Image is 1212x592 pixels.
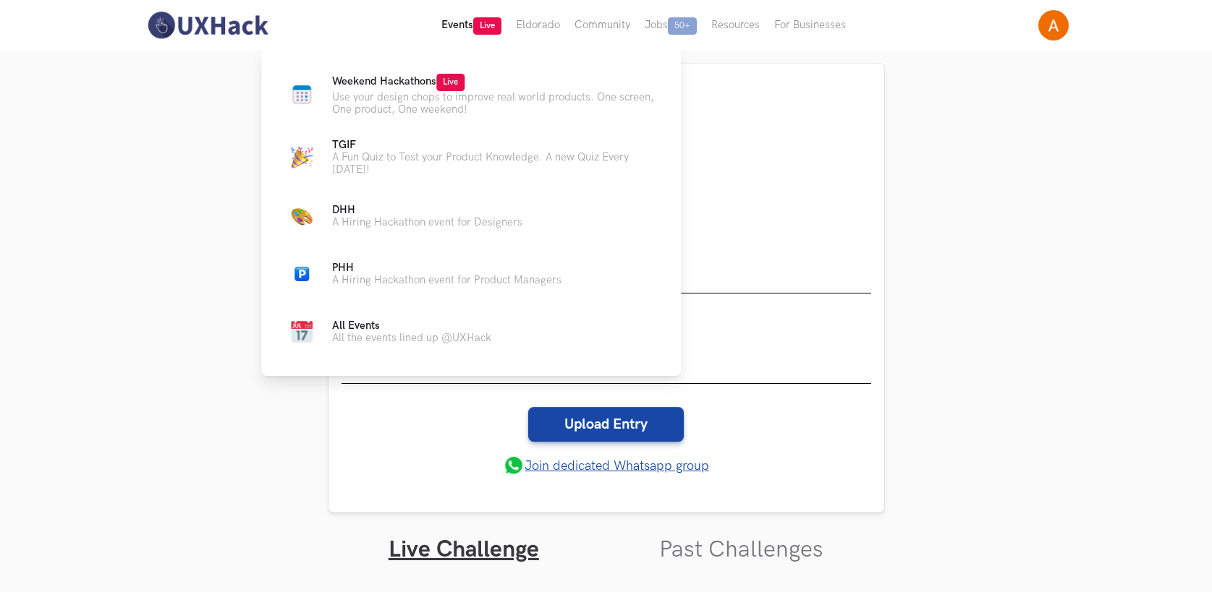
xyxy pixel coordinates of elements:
span: TGIF [332,139,356,151]
a: Color PaletteDHHA Hiring Hackathon event for Designers [284,199,658,233]
img: Calendar new [291,84,313,106]
span: 50+ [668,17,697,35]
a: Live Challenge [389,536,539,564]
img: Calendar [291,321,313,343]
span: PHH [332,262,354,274]
a: Calendar newWeekend HackathonsLiveUse your design chops to improve real world products. One scree... [284,74,658,116]
p: A Hiring Hackathon event for Product Managers [332,274,561,286]
a: Upload Entry [528,407,684,442]
span: Weekend Hackathons [332,75,465,87]
span: DHH [332,204,355,216]
span: Live [473,17,501,35]
span: Live [436,74,465,91]
p: A Fun Quiz to Test your Product Knowledge. A new Quiz Every [DATE]! [332,151,658,176]
img: UXHack-logo.png [143,10,272,40]
p: A Hiring Hackathon event for Designers [332,216,522,228]
img: Parking [294,267,309,281]
ul: Tabs Interface [329,512,884,564]
img: Your profile pic [1038,10,1069,40]
img: whatsapp.png [503,455,525,476]
a: Join dedicated Whatsapp group [503,455,709,476]
a: ParkingPHHA Hiring Hackathon event for Product Managers [284,257,658,291]
img: Party cap [291,147,313,168]
img: Color Palette [291,205,313,227]
a: CalendarAll EventsAll the events lined up @UXHack [284,314,658,349]
p: Use your design chops to improve real world products. One screen, One product, One weekend! [332,91,658,116]
a: Party capTGIFA Fun Quiz to Test your Product Knowledge. A new Quiz Every [DATE]! [284,139,658,176]
p: All the events lined up @UXHack [332,332,491,344]
span: All Events [332,319,380,332]
a: Past Challenges [659,536,823,564]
